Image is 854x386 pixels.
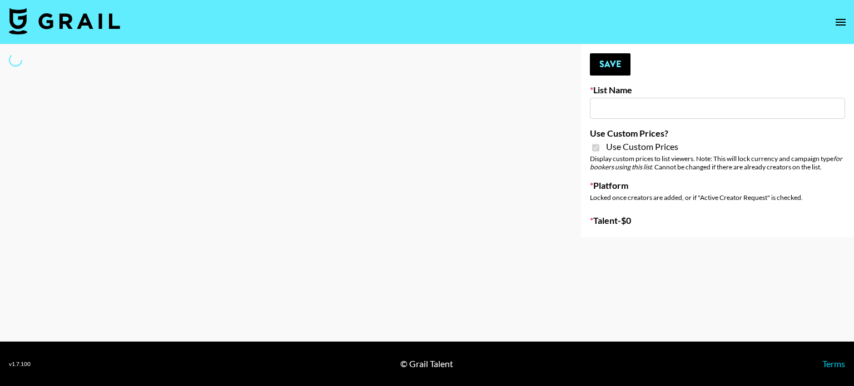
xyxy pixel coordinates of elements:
[400,358,453,369] div: © Grail Talent
[606,141,678,152] span: Use Custom Prices
[590,128,845,139] label: Use Custom Prices?
[830,11,852,33] button: open drawer
[822,358,845,369] a: Terms
[9,360,31,368] div: v 1.7.100
[590,215,845,226] label: Talent - $ 0
[590,193,845,202] div: Locked once creators are added, or if "Active Creator Request" is checked.
[590,53,630,76] button: Save
[9,8,120,34] img: Grail Talent
[590,84,845,96] label: List Name
[590,154,845,171] div: Display custom prices to list viewers. Note: This will lock currency and campaign type . Cannot b...
[590,154,842,171] em: for bookers using this list
[590,180,845,191] label: Platform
